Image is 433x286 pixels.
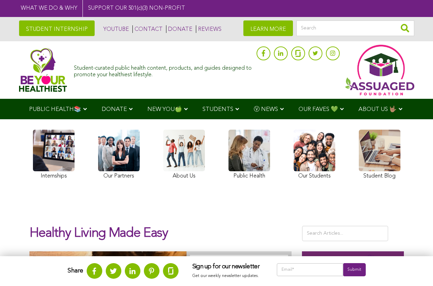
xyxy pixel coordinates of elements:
span: ABOUT US 🤟🏽 [358,106,397,112]
span: NEW YOU🍏 [147,106,182,112]
a: REVIEWS [196,25,222,33]
input: Submit [343,263,365,276]
a: STUDENT INTERNSHIP [19,20,95,36]
strong: Share [68,268,83,274]
h3: Sign up for our newsletter [192,263,263,271]
span: PUBLIC HEALTH📚 [29,106,81,112]
a: CONTACT [132,25,163,33]
img: Assuaged App [345,45,414,95]
img: Assuaged [19,48,67,92]
a: YOUTUBE [102,25,129,33]
input: Search Articles... [302,226,389,241]
img: glassdoor [295,50,300,57]
div: Student-curated public health content, products, and guides designed to promote your healthiest l... [74,62,253,78]
a: LEARN MORE [243,20,293,36]
span: DONATE [102,106,127,112]
div: Navigation Menu [19,99,414,119]
h1: Healthy Living Made Easy [29,226,292,248]
input: Search [296,20,414,36]
img: glassdoor.svg [168,267,173,275]
p: Get our weekly newsletter updates. [192,272,263,280]
span: STUDENTS [202,106,233,112]
span: OUR FAVES 💚 [298,106,338,112]
input: Email* [277,263,344,276]
a: DONATE [166,25,192,33]
span: Ⓥ NEWS [254,106,278,112]
iframe: Chat Widget [398,253,433,286]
